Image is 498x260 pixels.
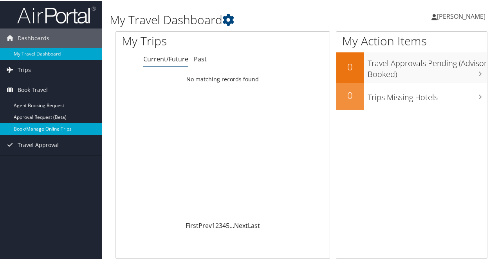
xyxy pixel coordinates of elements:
h1: My Travel Dashboard [110,11,365,27]
span: … [229,221,234,229]
a: 5 [226,221,229,229]
span: [PERSON_NAME] [437,11,485,20]
a: First [186,221,198,229]
a: [PERSON_NAME] [431,4,493,27]
a: 4 [222,221,226,229]
a: 0Trips Missing Hotels [336,82,487,109]
h3: Travel Approvals Pending (Advisor Booked) [368,53,487,79]
a: Current/Future [143,54,188,63]
a: Next [234,221,248,229]
a: Prev [198,221,212,229]
img: airportal-logo.png [17,5,96,23]
span: Book Travel [18,79,48,99]
td: No matching records found [116,72,330,86]
a: Last [248,221,260,229]
a: 3 [219,221,222,229]
a: Past [194,54,207,63]
a: 0Travel Approvals Pending (Advisor Booked) [336,52,487,82]
a: 1 [212,221,215,229]
h3: Trips Missing Hotels [368,87,487,102]
h2: 0 [336,59,364,73]
span: Travel Approval [18,134,59,154]
h1: My Action Items [336,32,487,48]
a: 2 [215,221,219,229]
h1: My Trips [122,32,235,48]
span: Trips [18,59,31,79]
span: Dashboards [18,28,49,47]
h2: 0 [336,88,364,101]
